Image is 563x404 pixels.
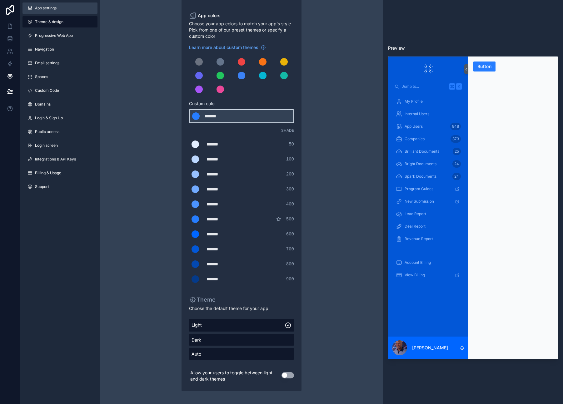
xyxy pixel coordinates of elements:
span: Choose the default theme for your app [189,305,294,312]
span: Email settings [35,61,59,66]
a: Email settings [22,57,97,69]
p: Theme [189,295,216,304]
span: App Users [405,124,423,129]
span: 50 [289,141,294,147]
span: Domains [35,102,51,107]
a: Brilliant Documents25 [392,146,465,157]
span: Dark [192,337,291,343]
a: New Submission [392,196,465,207]
div: 373 [451,135,461,143]
a: Login screen [22,140,97,151]
a: Theme & design [22,16,97,27]
a: App Users848 [392,121,465,132]
span: Support [35,184,49,189]
span: Spark Documents [405,174,436,179]
span: Auto [192,351,291,357]
a: View Billing [392,269,465,281]
span: 400 [286,201,294,207]
span: Lead Report [405,211,426,216]
span: Jump to... [402,84,446,89]
img: App logo [424,64,433,74]
a: Login & Sign Up [22,112,97,124]
a: Spaces [22,71,97,82]
span: Brilliant Documents [405,149,439,154]
h3: Preview [388,45,558,51]
p: [PERSON_NAME] [412,345,448,351]
a: Spark Documents24 [392,171,465,182]
a: My Profile [392,96,465,107]
span: 600 [286,231,294,237]
p: Allow your users to toggle between light and dark themes [189,368,281,383]
span: Navigation [35,47,54,52]
span: Learn more about custom themes [189,44,258,51]
span: Companies [405,136,425,141]
span: Program Guides [405,186,433,191]
span: View Billing [405,273,425,278]
span: Account Billing [405,260,431,265]
span: Choose your app colors to match your app's style. Pick from one of our preset themes or specify a... [189,21,294,39]
a: Navigation [22,44,97,55]
span: App settings [35,6,57,11]
span: Public access [35,129,59,134]
a: Account Billing [392,257,465,268]
a: Program Guides [392,183,465,195]
span: Login & Sign Up [35,116,63,121]
a: Support [22,181,97,192]
a: Integrations & API Keys [22,154,97,165]
span: 300 [286,186,294,192]
span: Revenue Report [405,236,433,241]
a: Billing & Usage [22,167,97,179]
a: Bright Documents24 [392,158,465,170]
div: 24 [452,160,461,168]
span: My Profile [405,99,423,104]
a: Companies373 [392,133,465,145]
span: Custom Code [35,88,59,93]
a: Revenue Report [392,233,465,244]
span: Theme & design [35,19,63,24]
button: Button [473,62,496,71]
div: 848 [450,123,461,130]
span: 800 [286,261,294,267]
span: Progressive Web App [35,33,73,38]
span: Bright Documents [405,161,436,166]
button: Jump to...K [392,81,465,91]
a: Lead Report [392,208,465,219]
span: 700 [286,246,294,252]
span: 500 [286,216,294,222]
a: Learn more about custom themes [189,44,266,51]
div: scrollable content [388,91,468,337]
div: 25 [453,148,461,155]
span: Deal Report [405,224,426,229]
span: K [456,84,461,89]
span: 100 [286,156,294,162]
span: Shade [281,128,294,133]
span: 900 [286,276,294,282]
span: Billing & Usage [35,170,61,175]
span: Integrations & API Keys [35,157,76,162]
a: Deal Report [392,221,465,232]
span: Custom color [189,101,289,107]
a: Custom Code [22,85,97,96]
span: App colors [198,12,221,19]
span: Login screen [35,143,58,148]
div: 24 [452,173,461,180]
span: Light [192,322,285,329]
span: New Submission [405,199,434,204]
span: Internal Users [405,111,429,116]
span: Spaces [35,74,48,79]
a: App settings [22,2,97,14]
a: Public access [22,126,97,137]
a: Progressive Web App [22,30,97,41]
a: Internal Users [392,108,465,120]
span: 200 [286,171,294,177]
a: Domains [22,99,97,110]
